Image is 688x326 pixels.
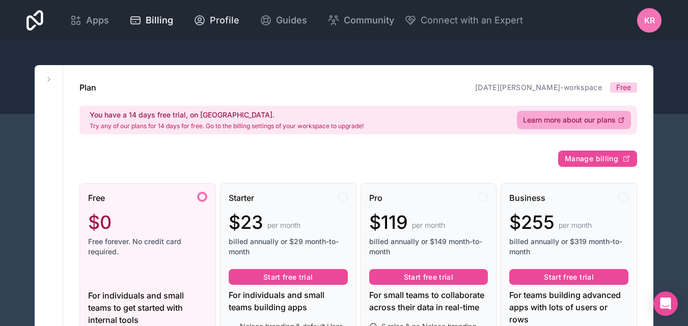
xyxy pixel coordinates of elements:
span: Billing [146,13,173,27]
span: KR [644,14,655,26]
span: Connect with an Expert [421,13,523,27]
a: Billing [121,9,181,32]
span: Free [616,82,631,93]
span: $255 [509,212,555,232]
span: $23 [229,212,263,232]
a: Guides [252,9,315,32]
a: Apps [62,9,117,32]
div: Open Intercom Messenger [653,291,678,316]
span: $0 [88,212,112,232]
h1: Plan [79,81,96,94]
button: Connect with an Expert [404,13,523,27]
span: Manage billing [565,154,618,163]
span: Starter [229,192,254,204]
a: Community [319,9,402,32]
a: Learn more about our plans [517,111,631,129]
span: billed annually or $149 month-to-month [369,236,488,257]
span: billed annually or $319 month-to-month [509,236,628,257]
div: For individuals and small teams to get started with internal tools [88,289,207,326]
button: Start free trial [229,269,348,285]
span: Learn more about our plans [523,115,616,125]
span: Pro [369,192,382,204]
span: Community [344,13,394,27]
div: For individuals and small teams building apps [229,289,348,313]
span: Business [509,192,545,204]
span: billed annually or $29 month-to-month [229,236,348,257]
h2: You have a 14 days free trial, on [GEOGRAPHIC_DATA]. [90,110,364,120]
p: Try any of our plans for 14 days for free. Go to the billing settings of your workspace to upgrade! [90,122,364,130]
button: Start free trial [369,269,488,285]
span: Free [88,192,105,204]
span: Apps [86,13,109,27]
span: per month [412,220,445,230]
span: Free forever. No credit card required. [88,236,207,257]
span: $119 [369,212,408,232]
span: per month [559,220,592,230]
button: Manage billing [558,151,637,167]
span: Guides [276,13,307,27]
div: For small teams to collaborate across their data in real-time [369,289,488,313]
button: Start free trial [509,269,628,285]
div: For teams building advanced apps with lots of users or rows [509,289,628,325]
span: per month [267,220,300,230]
a: [DATE][PERSON_NAME]-workspace [475,83,602,92]
span: Profile [210,13,239,27]
a: Profile [185,9,247,32]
